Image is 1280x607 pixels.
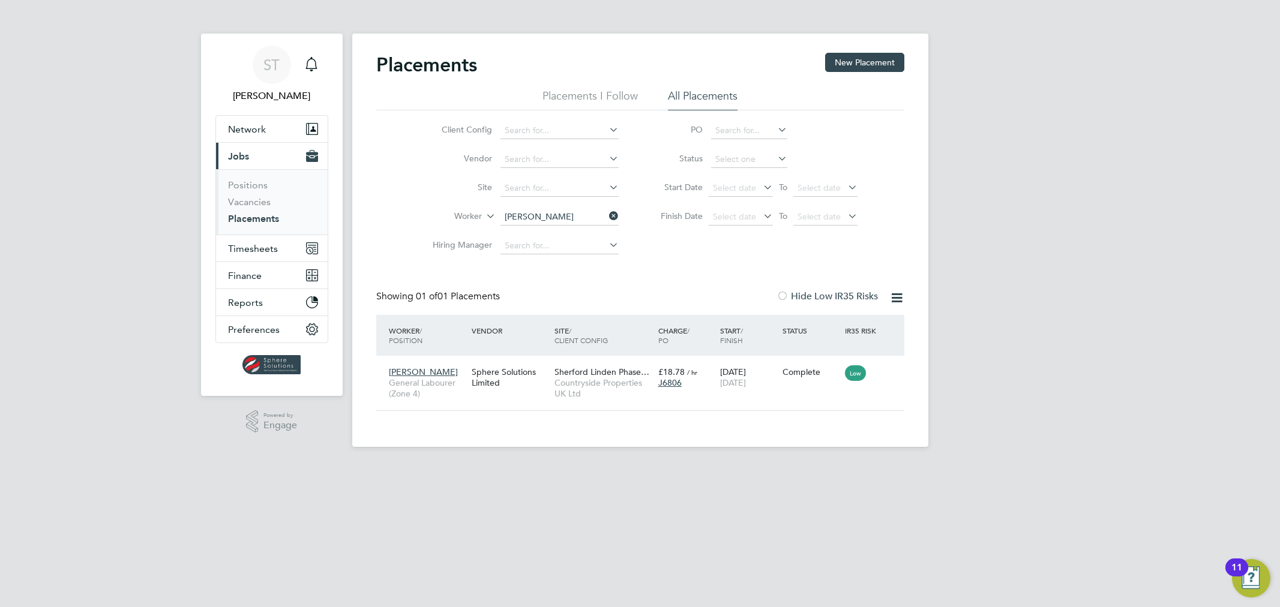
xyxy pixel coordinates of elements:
span: / Finish [720,326,743,345]
label: Status [649,153,703,164]
input: Search for... [500,180,619,197]
span: Countryside Properties UK Ltd [554,377,652,399]
a: Vacancies [228,196,271,208]
span: ST [263,57,280,73]
span: / Client Config [554,326,608,345]
button: Jobs [216,143,328,169]
button: Timesheets [216,235,328,262]
span: Select date [713,211,756,222]
input: Search for... [711,122,787,139]
a: Positions [228,179,268,191]
span: / hr [687,368,697,377]
div: Vendor [469,320,551,341]
nav: Main navigation [201,34,343,396]
div: Site [551,320,655,351]
span: / PO [658,326,690,345]
span: Select date [713,182,756,193]
button: Preferences [216,316,328,342]
span: To [775,179,791,195]
div: Sphere Solutions Limited [469,360,551,394]
div: Charge [655,320,718,351]
span: Jobs [228,151,249,162]
label: Start Date [649,182,703,193]
span: 01 of [416,290,437,302]
span: Reports [228,297,263,308]
button: New Placement [825,53,904,72]
input: Select one [711,151,787,168]
span: Sherford Linden Phase… [554,366,649,377]
li: All Placements [668,89,738,110]
button: Open Resource Center, 11 new notifications [1232,559,1270,597]
span: Selin Thomas [215,89,328,103]
span: Select date [798,211,841,222]
label: Hide Low IR35 Risks [777,290,878,302]
span: [PERSON_NAME] [389,366,458,377]
div: IR35 Risk [842,320,883,341]
label: PO [649,124,703,135]
div: 11 [1231,567,1242,583]
span: Engage [263,420,297,431]
button: Finance [216,262,328,289]
span: General Labourer (Zone 4) [389,377,466,399]
a: [PERSON_NAME]General Labourer (Zone 4)Sphere Solutions LimitedSherford Linden Phase…Countryside P... [386,360,904,370]
div: Showing [376,290,502,303]
span: Finance [228,270,262,281]
label: Client Config [423,124,492,135]
span: Timesheets [228,243,278,254]
label: Vendor [423,153,492,164]
a: Powered byEngage [246,410,297,433]
span: [DATE] [720,377,746,388]
label: Finish Date [649,211,703,221]
li: Placements I Follow [542,89,638,110]
div: Start [717,320,780,351]
span: Network [228,124,266,135]
span: 01 Placements [416,290,500,302]
img: spheresolutions-logo-retina.png [242,355,301,374]
button: Network [216,116,328,142]
span: Preferences [228,324,280,335]
div: Complete [783,366,839,377]
div: [DATE] [717,360,780,394]
span: Select date [798,182,841,193]
span: / Position [389,326,422,345]
span: Powered by [263,410,297,420]
input: Search for... [500,151,619,168]
input: Search for... [500,122,619,139]
div: Worker [386,320,469,351]
label: Hiring Manager [423,239,492,250]
div: Status [780,320,842,341]
span: Low [845,365,866,381]
div: Jobs [216,169,328,235]
span: To [775,208,791,224]
label: Site [423,182,492,193]
label: Worker [413,211,482,223]
a: Placements [228,213,279,224]
h2: Placements [376,53,477,77]
a: ST[PERSON_NAME] [215,46,328,103]
input: Search for... [500,209,619,226]
input: Search for... [500,238,619,254]
a: Go to home page [215,355,328,374]
button: Reports [216,289,328,315]
span: J6806 [658,377,682,388]
span: £18.78 [658,366,685,377]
